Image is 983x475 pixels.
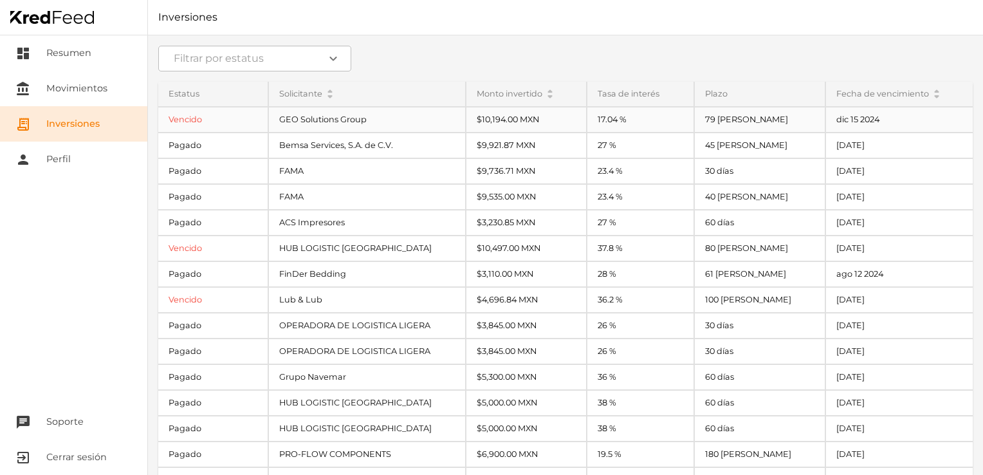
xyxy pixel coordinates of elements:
[826,107,973,132] div: dic 15 2024
[826,133,973,158] div: [DATE]
[695,82,825,106] div: Plazo
[587,159,693,183] div: 23.4 %
[695,159,825,183] div: 30 días
[269,185,465,209] div: FAMA
[466,416,586,441] div: $5,000.00 MXN
[466,133,586,158] div: $9,921.87 MXN
[826,236,973,261] div: [DATE]
[15,81,31,97] i: account_balance
[269,288,465,312] div: Lub & Lub
[466,339,586,364] div: $3,845.00 MXN
[587,82,693,106] div: Tasa de interés
[695,339,825,364] div: 30 días
[158,210,268,235] div: Pagado
[158,339,268,364] div: Pagado
[695,210,825,235] div: 60 días
[587,210,693,235] div: 27 %
[826,185,973,209] div: [DATE]
[466,210,586,235] div: $3,230.85 MXN
[587,416,693,441] div: 38 %
[15,450,31,465] i: exit_to_app
[269,82,465,106] div: Solicitante
[826,82,973,106] div: Fecha de vencimiento
[269,313,465,338] div: OPERADORA DE LOGISTICA LIGERA
[269,391,465,415] div: HUB LOGISTIC [GEOGRAPHIC_DATA]
[15,152,31,167] i: person
[466,159,586,183] div: $9,736.71 MXN
[269,236,465,261] div: HUB LOGISTIC [GEOGRAPHIC_DATA]
[158,82,268,106] div: Estatus
[695,416,825,441] div: 60 días
[158,288,268,312] div: Vencido
[826,288,973,312] div: [DATE]
[695,236,825,261] div: 80 [PERSON_NAME]
[466,82,586,106] div: Monto invertido
[587,185,693,209] div: 23.4 %
[158,365,268,389] div: Pagado
[587,365,693,389] div: 36 %
[15,414,31,430] i: chat
[158,442,268,467] div: Pagado
[466,442,586,467] div: $6,900.00 MXN
[269,210,465,235] div: ACS Impresores
[158,391,268,415] div: Pagado
[587,262,693,286] div: 28 %
[587,442,693,467] div: 19.5 %
[695,391,825,415] div: 60 días
[826,210,973,235] div: [DATE]
[695,442,825,467] div: 180 [PERSON_NAME]
[158,133,268,158] div: Pagado
[269,159,465,183] div: FAMA
[587,236,693,261] div: 37.8 %
[466,365,586,389] div: $5,300.00 MXN
[695,288,825,312] div: 100 [PERSON_NAME]
[695,107,825,132] div: 79 [PERSON_NAME]
[269,133,465,158] div: Bemsa Services, S.A. de C.V.
[826,262,973,286] div: ago 12 2024
[547,94,553,99] i: arrow_drop_down
[826,416,973,441] div: [DATE]
[269,416,465,441] div: HUB LOGISTIC [GEOGRAPHIC_DATA]
[587,339,693,364] div: 26 %
[269,262,465,286] div: FinDer Bedding
[269,365,465,389] div: Grupo Navemar
[158,262,268,286] div: Pagado
[269,107,465,132] div: GEO Solutions Group
[934,94,939,99] i: arrow_drop_down
[695,185,825,209] div: 40 [PERSON_NAME]
[466,236,586,261] div: $10,497.00 MXN
[587,133,693,158] div: 27 %
[466,185,586,209] div: $9,535.00 MXN
[158,236,268,261] div: Vencido
[695,133,825,158] div: 45 [PERSON_NAME]
[466,262,586,286] div: $3,110.00 MXN
[587,107,693,132] div: 17.04 %
[158,313,268,338] div: Pagado
[587,313,693,338] div: 26 %
[695,262,825,286] div: 61 [PERSON_NAME]
[148,10,983,25] h1: Inversiones
[695,365,825,389] div: 60 días
[826,339,973,364] div: [DATE]
[269,442,465,467] div: PRO-FLOW COMPONENTS
[158,159,268,183] div: Pagado
[826,159,973,183] div: [DATE]
[466,313,586,338] div: $3,845.00 MXN
[158,416,268,441] div: Pagado
[326,51,341,66] i: expand_more
[10,11,94,24] img: Home
[466,288,586,312] div: $4,696.84 MXN
[826,365,973,389] div: [DATE]
[466,391,586,415] div: $5,000.00 MXN
[158,107,268,132] div: Vencido
[587,288,693,312] div: 36.2 %
[15,116,31,132] i: receipt_long
[826,391,973,415] div: [DATE]
[158,185,268,209] div: Pagado
[695,313,825,338] div: 30 días
[269,339,465,364] div: OPERADORA DE LOGISTICA LIGERA
[826,442,973,467] div: [DATE]
[826,313,973,338] div: [DATE]
[466,107,586,132] div: $10,194.00 MXN
[327,94,333,99] i: arrow_drop_down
